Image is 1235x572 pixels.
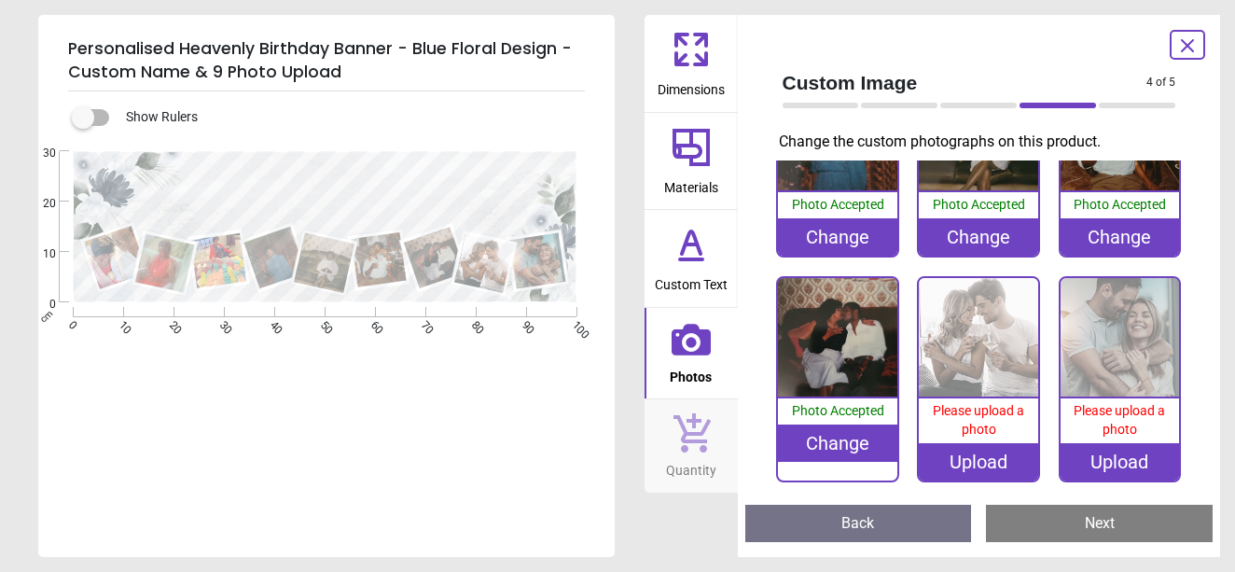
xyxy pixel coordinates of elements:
[645,113,738,210] button: Materials
[745,505,972,542] button: Back
[664,170,718,198] span: Materials
[38,308,55,325] span: cm
[645,15,738,112] button: Dimensions
[986,505,1213,542] button: Next
[645,308,738,399] button: Photos
[115,318,127,330] span: 10
[919,218,1038,256] div: Change
[1146,75,1175,91] span: 4 of 5
[266,318,278,330] span: 40
[933,403,1024,437] span: Please upload a photo
[1074,197,1166,212] span: Photo Accepted
[21,196,56,212] span: 20
[919,443,1038,481] div: Upload
[64,318,76,330] span: 0
[83,106,615,129] div: Show Rulers
[21,297,56,313] span: 0
[933,197,1025,212] span: Photo Accepted
[645,399,738,493] button: Quantity
[1074,403,1165,437] span: Please upload a photo
[1061,218,1180,256] div: Change
[21,246,56,262] span: 10
[417,318,429,330] span: 70
[658,72,725,100] span: Dimensions
[215,318,228,330] span: 30
[568,318,580,330] span: 100
[1061,443,1180,481] div: Upload
[792,403,884,418] span: Photo Accepted
[21,146,56,161] span: 30
[467,318,479,330] span: 80
[68,30,585,91] h5: Personalised Heavenly Birthday Banner - Blue Floral Design - Custom Name & 9 Photo Upload
[779,132,1191,152] p: Change the custom photographs on this product.
[778,425,897,462] div: Change
[783,69,1147,96] span: Custom Image
[655,267,728,295] span: Custom Text
[165,318,177,330] span: 20
[778,218,897,256] div: Change
[367,318,379,330] span: 60
[792,197,884,212] span: Photo Accepted
[316,318,328,330] span: 50
[670,359,712,387] span: Photos
[645,210,738,307] button: Custom Text
[666,453,716,481] span: Quantity
[518,318,530,330] span: 90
